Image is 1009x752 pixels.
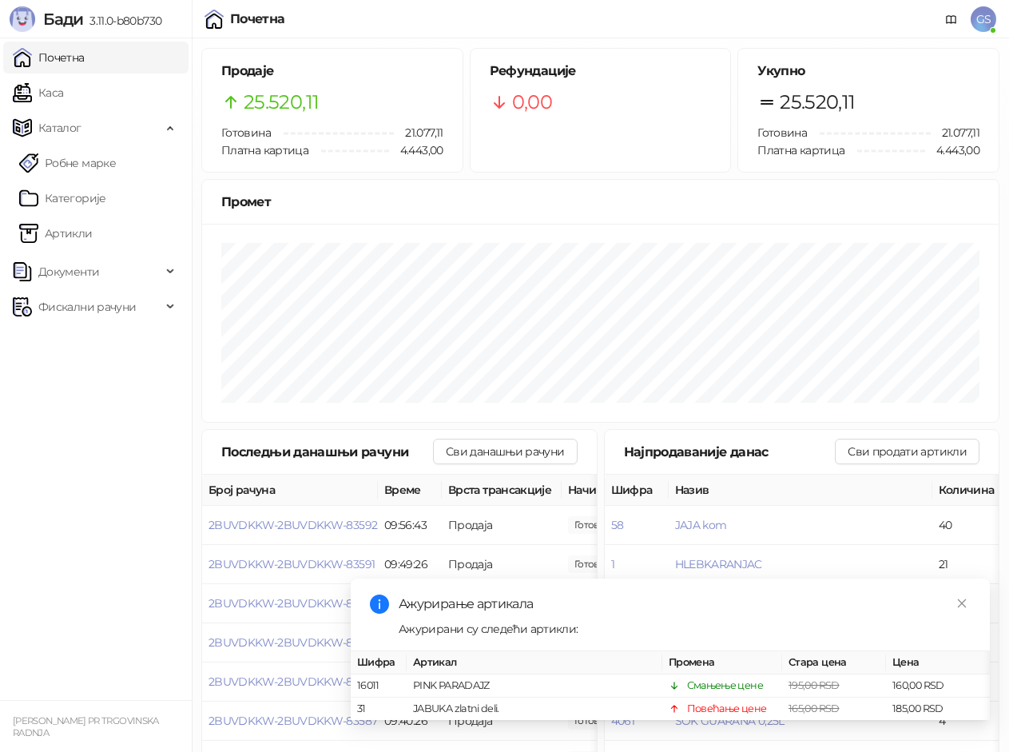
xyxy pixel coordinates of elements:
[83,14,161,28] span: 3.11.0-b80b730
[378,475,442,506] th: Време
[38,256,99,288] span: Документи
[971,6,996,32] span: GS
[38,291,136,323] span: Фискални рачуни
[886,698,990,721] td: 185,00 RSD
[611,557,614,571] button: 1
[932,475,1004,506] th: Количина
[13,715,159,738] small: [PERSON_NAME] PR TRGOVINSKA RADNJA
[687,701,767,717] div: Повећање цене
[19,182,106,214] a: Категорије
[399,620,971,638] div: Ажурирани су следећи артикли:
[662,651,782,674] th: Промена
[568,516,622,534] span: 139,00
[931,124,979,141] span: 21.077,11
[399,595,971,614] div: Ажурирање артикала
[512,87,552,117] span: 0,00
[38,112,81,144] span: Каталог
[886,674,990,698] td: 160,00 RSD
[757,62,979,81] h5: Укупно
[932,506,1004,545] td: 40
[675,557,762,571] button: HLEBKARANJAC
[407,674,662,698] td: PINK PARADAJZ
[19,147,116,179] a: Робне марке
[19,217,93,249] a: ArtikliАртикли
[757,143,844,157] span: Платна картица
[209,518,377,532] button: 2BUVDKKW-2BUVDKKW-83592
[202,475,378,506] th: Број рачуна
[433,439,577,464] button: Сви данашњи рачуни
[244,87,319,117] span: 25.520,11
[442,545,562,584] td: Продаја
[221,442,433,462] div: Последњи данашњи рачуни
[953,595,971,612] a: Close
[209,557,375,571] button: 2BUVDKKW-2BUVDKKW-83591
[378,506,442,545] td: 09:56:43
[10,6,35,32] img: Logo
[939,6,964,32] a: Документација
[932,545,1004,584] td: 21
[407,698,662,721] td: JABUKA zlatni deli.
[43,10,83,29] span: Бади
[490,62,712,81] h5: Рефундације
[442,506,562,545] td: Продаја
[13,42,85,74] a: Почетна
[221,125,271,140] span: Готовина
[611,518,624,532] button: 58
[209,714,377,728] button: 2BUVDKKW-2BUVDKKW-83587
[956,598,967,609] span: close
[221,192,979,212] div: Промет
[407,651,662,674] th: Артикал
[624,442,836,462] div: Најпродаваније данас
[230,13,285,26] div: Почетна
[568,555,622,573] span: 625,00
[925,141,979,159] span: 4.443,00
[389,141,443,159] span: 4.443,00
[351,651,407,674] th: Шифра
[370,595,389,614] span: info-circle
[209,674,378,689] button: 2BUVDKKW-2BUVDKKW-83588
[675,518,727,532] button: JAJA kom
[442,475,562,506] th: Врста трансакције
[789,679,840,691] span: 195,00 RSD
[835,439,979,464] button: Сви продати артикли
[562,475,721,506] th: Начини плаћања
[351,674,407,698] td: 16011
[780,87,855,117] span: 25.520,11
[351,698,407,721] td: 31
[221,62,443,81] h5: Продаје
[221,143,308,157] span: Платна картица
[378,545,442,584] td: 09:49:26
[757,125,807,140] span: Готовина
[669,475,932,506] th: Назив
[789,702,840,714] span: 165,00 RSD
[13,77,63,109] a: Каса
[687,678,763,694] div: Смањење цене
[605,475,669,506] th: Шифра
[209,635,378,650] button: 2BUVDKKW-2BUVDKKW-83589
[886,651,990,674] th: Цена
[782,651,886,674] th: Стара цена
[209,596,378,611] button: 2BUVDKKW-2BUVDKKW-83590
[394,124,443,141] span: 21.077,11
